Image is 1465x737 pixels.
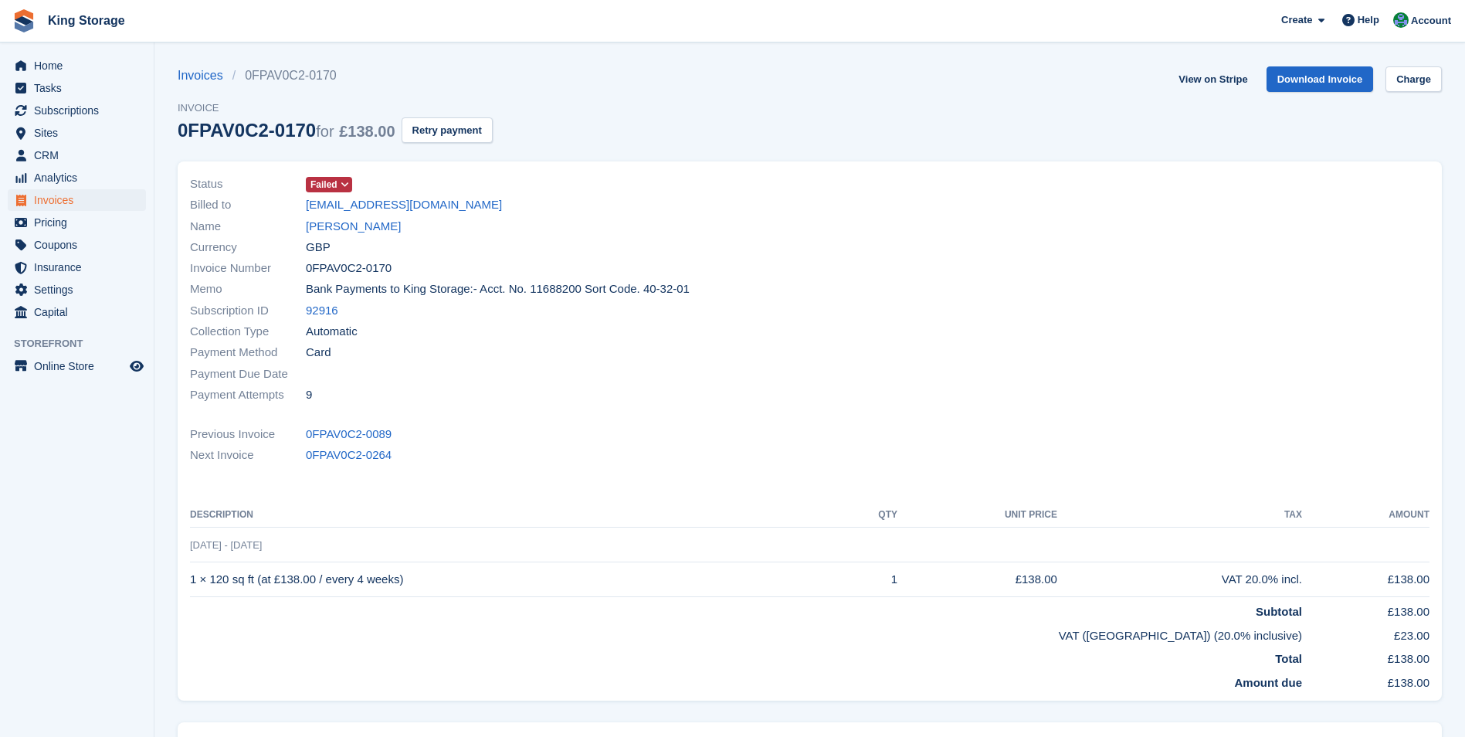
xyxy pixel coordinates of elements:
span: Invoices [34,189,127,211]
th: Description [190,503,839,528]
span: 9 [306,386,312,404]
span: 0FPAV0C2-0170 [306,260,392,277]
span: [DATE] - [DATE] [190,539,262,551]
span: Status [190,175,306,193]
span: Currency [190,239,306,256]
a: View on Stripe [1172,66,1253,92]
a: menu [8,189,146,211]
span: Bank Payments to King Storage:- Acct. No. 11688200 Sort Code. 40-32-01 [306,280,690,298]
a: Preview store [127,357,146,375]
a: 92916 [306,302,338,320]
span: Create [1281,12,1312,28]
span: Previous Invoice [190,426,306,443]
th: Amount [1302,503,1429,528]
span: Online Store [34,355,127,377]
a: 0FPAV0C2-0089 [306,426,392,443]
a: menu [8,100,146,121]
span: Next Invoice [190,447,306,464]
a: menu [8,77,146,99]
strong: Total [1275,652,1302,665]
strong: Amount due [1234,676,1302,689]
span: Account [1411,13,1451,29]
span: Payment Attempts [190,386,306,404]
a: menu [8,122,146,144]
td: £138.00 [897,562,1057,597]
span: Tasks [34,77,127,99]
td: 1 [839,562,897,597]
a: Charge [1385,66,1442,92]
td: VAT ([GEOGRAPHIC_DATA]) (20.0% inclusive) [190,621,1302,645]
span: Collection Type [190,323,306,341]
a: menu [8,256,146,278]
span: Capital [34,301,127,323]
td: £138.00 [1302,597,1429,621]
span: for [316,123,334,140]
th: Tax [1057,503,1302,528]
td: £138.00 [1302,668,1429,692]
span: Automatic [306,323,358,341]
span: Name [190,218,306,236]
a: menu [8,279,146,301]
div: VAT 20.0% incl. [1057,571,1302,589]
span: £138.00 [339,123,395,140]
a: menu [8,301,146,323]
span: Failed [310,178,337,192]
img: John King [1393,12,1409,28]
span: Sites [34,122,127,144]
span: Subscription ID [190,302,306,320]
a: Failed [306,175,352,193]
a: menu [8,355,146,377]
td: £23.00 [1302,621,1429,645]
span: Billed to [190,196,306,214]
span: CRM [34,144,127,166]
span: Storefront [14,336,154,352]
th: Unit Price [897,503,1057,528]
span: Subscriptions [34,100,127,121]
a: menu [8,234,146,256]
a: 0FPAV0C2-0264 [306,447,392,464]
strong: Subtotal [1256,605,1302,618]
a: King Storage [42,8,131,33]
span: GBP [306,239,331,256]
span: Analytics [34,167,127,188]
a: [EMAIL_ADDRESS][DOMAIN_NAME] [306,196,502,214]
td: £138.00 [1302,644,1429,668]
nav: breadcrumbs [178,66,493,85]
span: Payment Due Date [190,365,306,383]
a: [PERSON_NAME] [306,218,401,236]
span: Insurance [34,256,127,278]
a: menu [8,55,146,76]
a: menu [8,144,146,166]
a: menu [8,167,146,188]
span: Coupons [34,234,127,256]
button: Retry payment [402,117,493,143]
img: stora-icon-8386f47178a22dfd0bd8f6a31ec36ba5ce8667c1dd55bd0f319d3a0aa187defe.svg [12,9,36,32]
span: Settings [34,279,127,301]
span: Invoice Number [190,260,306,277]
a: menu [8,212,146,233]
div: 0FPAV0C2-0170 [178,120,395,141]
td: £138.00 [1302,562,1429,597]
span: Memo [190,280,306,298]
td: 1 × 120 sq ft (at £138.00 / every 4 weeks) [190,562,839,597]
span: Pricing [34,212,127,233]
span: Card [306,344,331,362]
a: Invoices [178,66,232,85]
a: Download Invoice [1267,66,1374,92]
span: Payment Method [190,344,306,362]
span: Help [1358,12,1379,28]
span: Home [34,55,127,76]
span: Invoice [178,100,493,116]
th: QTY [839,503,897,528]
